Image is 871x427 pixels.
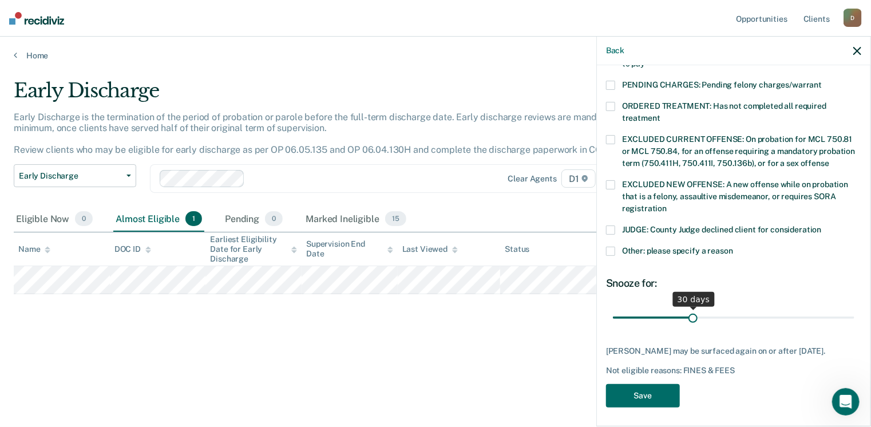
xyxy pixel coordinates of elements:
span: Early Discharge [19,171,122,181]
span: JUDGE: County Judge declined client for consideration [622,225,822,234]
div: Snooze for: [606,277,861,290]
button: Back [606,46,624,56]
span: Other: please specify a reason [622,246,733,255]
span: 0 [265,211,283,226]
span: 15 [385,211,406,226]
span: 1 [185,211,202,226]
div: Last Viewed [402,244,458,254]
div: D [844,9,862,27]
div: Early Discharge [14,79,667,112]
span: EXCLUDED CURRENT OFFENSE: On probation for MCL 750.81 or MCL 750.84, for an offense requiring a m... [622,135,855,168]
div: Clear agents [508,174,557,184]
div: Almost Eligible [113,207,204,232]
div: DOC ID [114,244,151,254]
a: Home [14,50,857,61]
div: Status [505,244,529,254]
div: Earliest Eligibility Date for Early Discharge [210,235,297,263]
div: Not eligible reasons: FINES & FEES [606,366,861,375]
div: Name [18,244,50,254]
img: Recidiviz [9,12,64,25]
div: Marked Ineligible [303,207,408,232]
span: PENDING CHARGES: Pending felony charges/warrant [622,80,822,89]
span: 0 [75,211,93,226]
p: Early Discharge is the termination of the period of probation or parole before the full-term disc... [14,112,629,156]
div: Supervision End Date [306,239,393,259]
span: ORDERED TREATMENT: Has not completed all required treatment [622,101,826,122]
div: 30 days [673,292,715,307]
iframe: Intercom live chat [832,388,860,416]
div: Pending [223,207,285,232]
span: D1 [561,169,596,188]
div: [PERSON_NAME] may be surfaced again on or after [DATE]. [606,346,861,356]
button: Save [606,384,680,408]
span: EXCLUDED NEW OFFENSE: A new offense while on probation that is a felony, assaultive misdemeanor, ... [622,180,848,213]
div: Eligible Now [14,207,95,232]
